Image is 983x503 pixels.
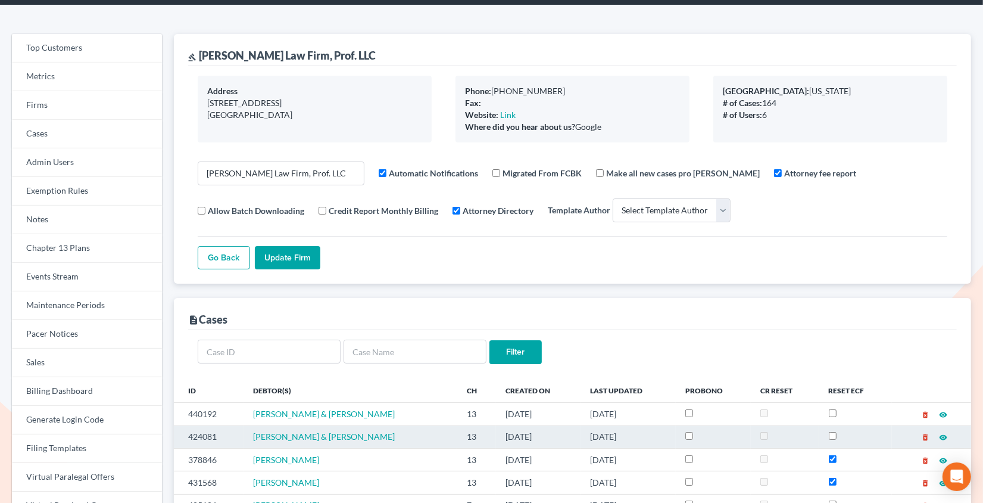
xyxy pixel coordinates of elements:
a: [PERSON_NAME] [253,455,319,465]
a: Cases [12,120,162,148]
b: Phone: [465,86,491,96]
a: Virtual Paralegal Offers [12,463,162,492]
div: [STREET_ADDRESS] [207,97,422,109]
a: delete_forever [921,431,929,442]
a: delete_forever [921,455,929,465]
label: Attorney Directory [463,204,533,217]
a: Metrics [12,63,162,91]
b: Website: [465,110,498,120]
label: Allow Batch Downloading [208,204,304,217]
i: gavel [188,53,196,61]
td: 440192 [174,403,244,426]
a: visibility [939,455,947,465]
div: [GEOGRAPHIC_DATA] [207,109,422,121]
a: delete_forever [921,409,929,419]
label: Template Author [548,204,610,216]
i: visibility [939,457,947,465]
div: 6 [723,109,938,121]
td: 13 [457,403,496,426]
th: ProBono [676,378,751,402]
a: Top Customers [12,34,162,63]
td: 13 [457,426,496,448]
a: Chapter 13 Plans [12,234,162,263]
input: Update Firm [255,246,320,270]
td: [DATE] [581,471,676,494]
a: Generate Login Code [12,406,162,434]
td: [DATE] [496,403,581,426]
i: visibility [939,433,947,442]
a: Sales [12,349,162,377]
label: Credit Report Monthly Billing [329,204,438,217]
div: [PERSON_NAME] Law Firm, Prof. LLC [188,48,376,63]
th: Debtor(s) [244,378,457,402]
i: delete_forever [921,479,929,488]
th: CR Reset [751,378,819,402]
b: Where did you hear about us? [465,122,575,132]
td: 424081 [174,426,244,448]
a: [PERSON_NAME] & [PERSON_NAME] [253,431,395,442]
a: [PERSON_NAME] & [PERSON_NAME] [253,409,395,419]
a: Go Back [198,246,250,270]
td: [DATE] [581,426,676,448]
a: Billing Dashboard [12,377,162,406]
a: Firms [12,91,162,120]
input: Filter [489,340,542,364]
a: Events Stream [12,263,162,291]
div: Cases [188,312,227,327]
i: visibility [939,411,947,419]
th: Reset ECF [819,378,892,402]
i: delete_forever [921,433,929,442]
b: # of Users: [723,110,762,120]
label: Migrated From FCBK [503,167,582,179]
td: [DATE] [581,448,676,471]
a: Admin Users [12,148,162,177]
b: Fax: [465,98,481,108]
th: Created On [496,378,581,402]
b: # of Cases: [723,98,762,108]
a: Link [500,110,516,120]
a: Filing Templates [12,434,162,463]
i: visibility [939,479,947,488]
td: [DATE] [581,403,676,426]
div: Open Intercom Messenger [943,462,971,491]
div: Google [465,121,680,133]
td: 13 [457,471,496,494]
td: 378846 [174,448,244,471]
label: Automatic Notifications [389,167,478,179]
i: description [188,315,199,325]
input: Case ID [198,340,341,364]
label: Attorney fee report [784,167,856,179]
div: [PHONE_NUMBER] [465,85,680,97]
td: [DATE] [496,448,581,471]
input: Case Name [344,340,486,364]
a: visibility [939,477,947,488]
td: [DATE] [496,426,581,448]
th: Ch [457,378,496,402]
a: Maintenance Periods [12,291,162,320]
a: Notes [12,206,162,234]
a: Pacer Notices [12,320,162,349]
div: 164 [723,97,938,109]
i: delete_forever [921,457,929,465]
a: Exemption Rules [12,177,162,206]
i: delete_forever [921,411,929,419]
a: visibility [939,409,947,419]
td: 431568 [174,471,244,494]
th: ID [174,378,244,402]
a: visibility [939,431,947,442]
div: [US_STATE] [723,85,938,97]
a: [PERSON_NAME] [253,477,319,488]
label: Make all new cases pro [PERSON_NAME] [606,167,760,179]
b: Address [207,86,238,96]
th: Last Updated [581,378,676,402]
b: [GEOGRAPHIC_DATA]: [723,86,809,96]
a: delete_forever [921,477,929,488]
td: 13 [457,448,496,471]
td: [DATE] [496,471,581,494]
